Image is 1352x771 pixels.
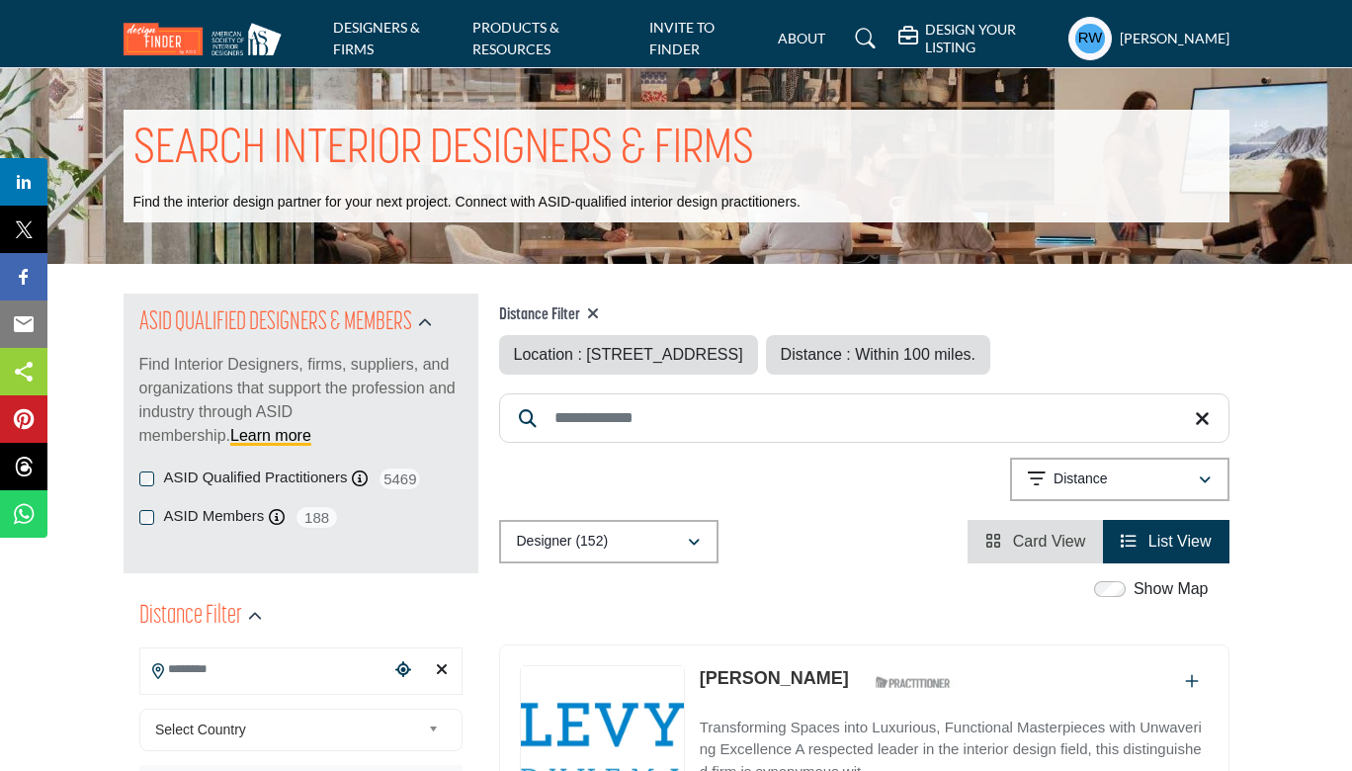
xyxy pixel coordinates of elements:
input: Search Location [140,650,389,689]
div: Clear search location [427,649,456,692]
a: Search [836,23,888,54]
a: ABOUT [778,30,825,46]
label: ASID Members [164,505,265,528]
p: Find Interior Designers, firms, suppliers, and organizations that support the profession and indu... [139,353,463,448]
div: Choose your current location [388,649,417,692]
img: ASID Qualified Practitioners Badge Icon [868,670,957,695]
span: List View [1148,533,1212,550]
p: Distance [1054,470,1107,489]
button: Designer (152) [499,520,718,563]
p: Find the interior design partner for your next project. Connect with ASID-qualified interior desi... [133,193,801,213]
a: PRODUCTS & RESOURCES [472,19,559,57]
h4: Distance Filter [499,305,991,325]
li: Card View [968,520,1103,563]
input: Search Keyword [499,393,1229,443]
span: 188 [295,505,339,530]
a: View List [1121,533,1211,550]
li: List View [1103,520,1228,563]
p: Tabitha Evans [700,665,849,692]
a: INVITE TO FINDER [649,19,715,57]
span: Location : [STREET_ADDRESS] [514,346,743,363]
button: Show hide supplier dropdown [1068,17,1112,60]
label: ASID Qualified Practitioners [164,467,348,489]
a: DESIGNERS & FIRMS [333,19,420,57]
input: ASID Qualified Practitioners checkbox [139,471,154,486]
a: View Card [985,533,1085,550]
h5: DESIGN YOUR LISTING [925,21,1057,56]
h2: ASID QUALIFIED DESIGNERS & MEMBERS [139,305,412,341]
a: [PERSON_NAME] [700,668,849,688]
h2: Distance Filter [139,599,242,635]
img: Site Logo [124,23,292,55]
span: 5469 [378,467,422,491]
input: ASID Members checkbox [139,510,154,525]
div: DESIGN YOUR LISTING [898,21,1057,56]
span: Distance : Within 100 miles. [781,346,975,363]
h5: [PERSON_NAME] [1120,29,1229,48]
span: Card View [1013,533,1086,550]
button: Distance [1010,458,1229,501]
a: Add To List [1185,673,1199,690]
label: Show Map [1134,577,1209,601]
span: Select Country [155,718,420,741]
p: Designer (152) [517,532,609,552]
h1: SEARCH INTERIOR DESIGNERS & FIRMS [133,120,754,181]
a: Learn more [230,427,311,444]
